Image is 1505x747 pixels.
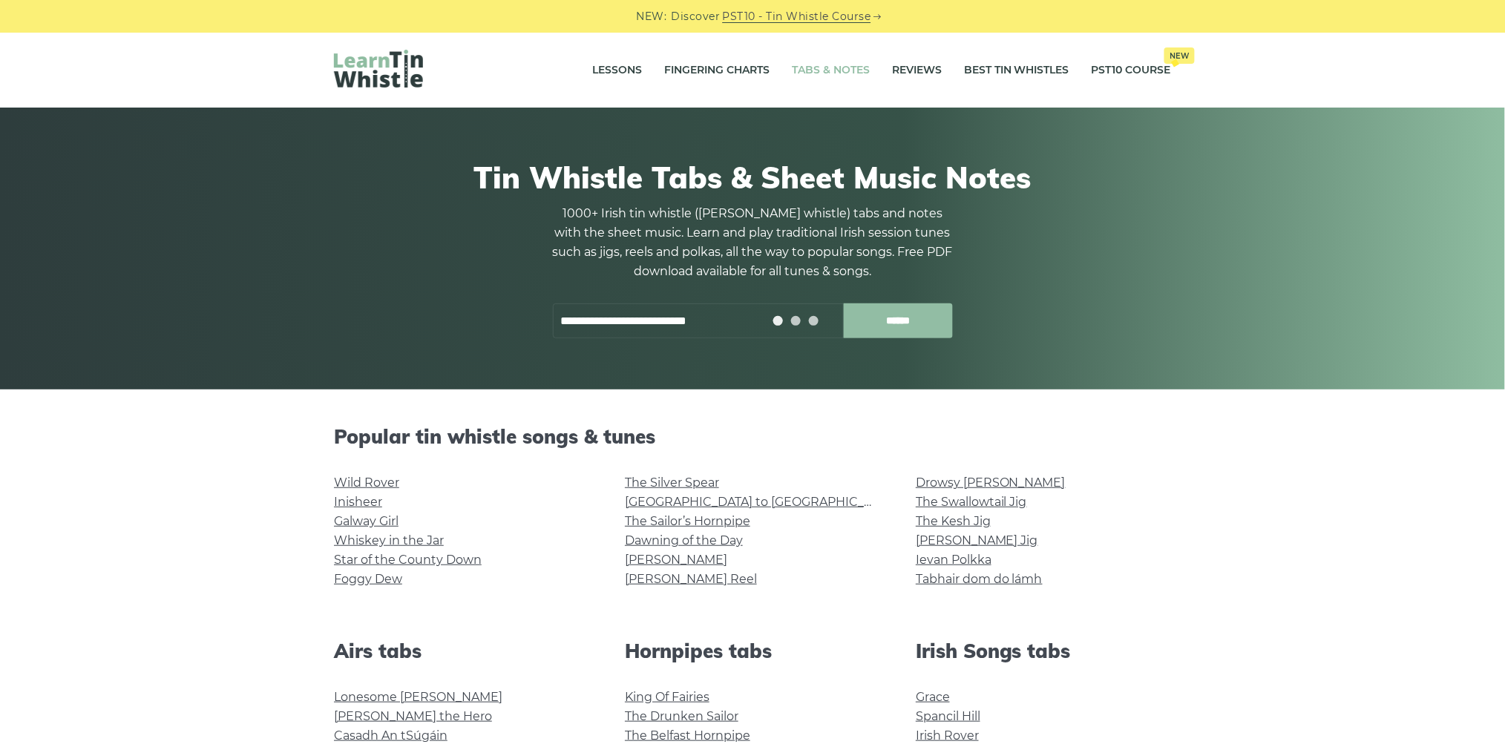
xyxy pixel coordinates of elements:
[916,690,950,704] a: Grace
[334,553,482,567] a: Star of the County Down
[916,514,991,528] a: The Kesh Jig
[592,52,642,89] a: Lessons
[334,728,447,743] a: Casadh An tSúgáin
[334,533,444,547] a: Whiskey in the Jar
[664,52,770,89] a: Fingering Charts
[625,572,757,586] a: [PERSON_NAME] Reel
[1164,47,1195,64] span: New
[334,514,399,528] a: Galway Girl
[625,639,880,662] h2: Hornpipes tabs
[625,690,709,704] a: King Of Fairies
[334,690,502,704] a: Lonesome [PERSON_NAME]
[625,728,750,743] a: The Belfast Hornpipe
[916,533,1038,547] a: [PERSON_NAME] Jig
[916,728,979,743] a: Irish Rover
[334,639,589,662] h2: Airs tabs
[334,572,402,586] a: Foggy Dew
[334,709,492,723] a: [PERSON_NAME] the Hero
[916,475,1066,490] a: Drowsy [PERSON_NAME]
[625,709,738,723] a: The Drunken Sailor
[792,52,870,89] a: Tabs & Notes
[916,639,1171,662] h2: Irish Songs tabs
[1092,52,1171,89] a: PST10 CourseNew
[334,50,423,88] img: LearnTinWhistle.com
[625,553,727,567] a: [PERSON_NAME]
[334,495,382,509] a: Inisheer
[334,159,1171,195] h1: Tin Whistle Tabs & Sheet Music Notes
[625,533,743,547] a: Dawning of the Day
[625,475,719,490] a: The Silver Spear
[916,572,1043,586] a: Tabhair dom do lámh
[916,709,980,723] a: Spancil Hill
[625,514,750,528] a: The Sailor’s Hornpipe
[916,553,991,567] a: Ievan Polkka
[334,475,399,490] a: Wild Rover
[552,204,953,281] p: 1000+ Irish tin whistle ([PERSON_NAME] whistle) tabs and notes with the sheet music. Learn and pl...
[334,425,1171,448] h2: Popular tin whistle songs & tunes
[625,495,899,509] a: [GEOGRAPHIC_DATA] to [GEOGRAPHIC_DATA]
[916,495,1027,509] a: The Swallowtail Jig
[964,52,1069,89] a: Best Tin Whistles
[892,52,942,89] a: Reviews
